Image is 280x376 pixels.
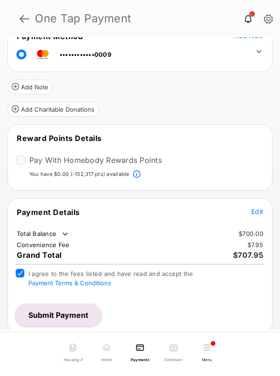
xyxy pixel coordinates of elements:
[17,250,62,260] span: Grand Total
[16,229,70,239] td: Total Balance
[7,80,53,94] button: Add Note
[17,208,80,217] span: Payment Details
[131,352,149,363] span: Payments
[247,241,264,249] td: $7.95
[190,336,224,370] button: Menu
[29,155,162,165] label: Pay With Homebody Rewards Points
[7,102,99,117] button: Add Charitable Donations
[238,229,264,238] td: $700.00
[157,336,190,370] a: Community
[164,352,183,363] span: Community
[64,352,82,363] span: Housing Agreement Options
[17,134,102,143] span: Reward Points Details
[35,13,265,24] strong: One Tap Payment
[29,170,129,178] p: You have $0.00 (-132,317 pts) available
[16,241,70,249] td: Convenience Fee
[56,336,90,370] a: Housing Agreement Options
[202,352,212,363] span: Menu
[28,279,111,287] button: I agree to the fees listed and have read and accept the
[90,336,123,370] a: Home
[101,352,112,363] span: Home
[123,336,157,370] a: Payments
[28,270,193,287] span: I agree to the fees listed and have read and accept the
[233,250,264,260] span: $707.95
[15,304,101,326] button: Submit Payment
[60,51,111,58] span: ••••••••••••0009
[251,208,263,216] button: Edit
